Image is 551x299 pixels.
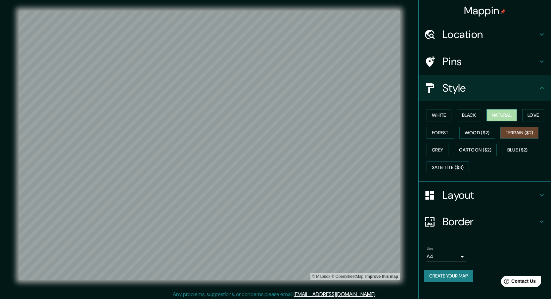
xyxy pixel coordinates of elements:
[492,273,544,292] iframe: Help widget launcher
[500,127,539,139] button: Terrain ($2)
[331,274,363,279] a: OpenStreetMap
[419,75,551,101] div: Style
[424,270,473,282] button: Create your map
[427,251,466,262] div: A4
[486,109,517,121] button: Natural
[377,290,379,298] div: .
[427,144,448,156] button: Grey
[312,274,330,279] a: Mapbox
[376,290,377,298] div: .
[427,161,469,174] button: Satellite ($3)
[419,21,551,48] div: Location
[442,81,538,95] h4: Style
[19,11,400,280] canvas: Map
[419,208,551,235] div: Border
[173,290,376,298] p: Any problems, suggestions, or concerns please email .
[419,182,551,208] div: Layout
[427,127,454,139] button: Forest
[502,144,533,156] button: Blue ($2)
[457,109,482,121] button: Black
[427,246,434,251] label: Size
[294,291,375,298] a: [EMAIL_ADDRESS][DOMAIN_NAME]
[442,28,538,41] h4: Location
[442,189,538,202] h4: Layout
[419,48,551,75] div: Pins
[427,109,451,121] button: White
[442,215,538,228] h4: Border
[500,9,506,14] img: pin-icon.png
[365,274,398,279] a: Map feedback
[442,55,538,68] h4: Pins
[454,144,497,156] button: Cartoon ($2)
[459,127,495,139] button: Wood ($2)
[464,4,506,17] h4: Mappin
[522,109,544,121] button: Love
